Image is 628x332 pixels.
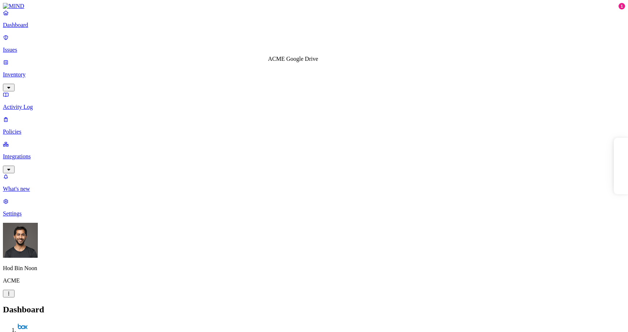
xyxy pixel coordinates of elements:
a: Inventory [3,59,625,90]
p: Settings [3,210,625,217]
a: Issues [3,34,625,53]
a: What's new [3,173,625,192]
p: ACME [3,277,625,284]
a: MIND [3,3,625,9]
img: svg%3e [17,322,28,332]
a: Policies [3,116,625,135]
img: Hod Bin Noon [3,223,38,258]
p: Hod Bin Noon [3,265,625,272]
a: Dashboard [3,9,625,28]
div: ACME Google Drive [268,56,318,62]
p: Policies [3,129,625,135]
h2: Dashboard [3,305,625,315]
div: 1 [619,3,625,9]
p: Inventory [3,71,625,78]
a: Settings [3,198,625,217]
a: Activity Log [3,91,625,110]
p: Issues [3,47,625,53]
a: Integrations [3,141,625,172]
p: What's new [3,186,625,192]
p: Dashboard [3,22,625,28]
p: Activity Log [3,104,625,110]
img: MIND [3,3,24,9]
p: Integrations [3,153,625,160]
